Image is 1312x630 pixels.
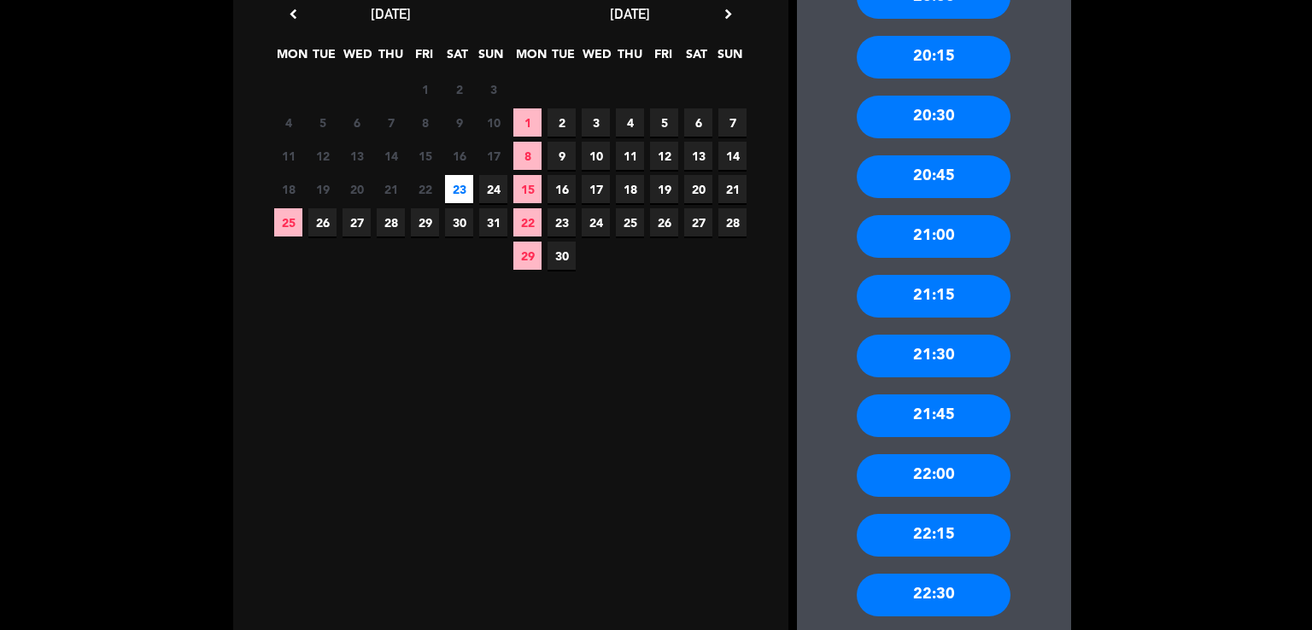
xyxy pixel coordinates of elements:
[445,208,473,236] span: 30
[479,142,507,170] span: 17
[548,142,576,170] span: 9
[343,175,371,203] span: 20
[445,142,473,170] span: 16
[516,44,544,73] span: MON
[718,208,747,236] span: 28
[479,208,507,236] span: 31
[513,175,542,203] span: 15
[649,44,677,73] span: FRI
[377,175,405,203] span: 21
[479,175,507,203] span: 24
[548,108,576,137] span: 2
[411,75,439,103] span: 1
[684,142,712,170] span: 13
[616,175,644,203] span: 18
[582,108,610,137] span: 3
[445,75,473,103] span: 2
[513,108,542,137] span: 1
[718,142,747,170] span: 14
[582,142,610,170] span: 10
[371,5,411,22] span: [DATE]
[513,142,542,170] span: 8
[284,5,302,23] i: chevron_left
[582,208,610,236] span: 24
[308,108,337,137] span: 5
[377,44,405,73] span: THU
[410,44,438,73] span: FRI
[308,175,337,203] span: 19
[548,175,576,203] span: 16
[682,44,711,73] span: SAT
[479,108,507,137] span: 10
[684,208,712,236] span: 27
[343,44,372,73] span: WED
[411,108,439,137] span: 8
[377,108,405,137] span: 7
[343,108,371,137] span: 6
[719,5,737,23] i: chevron_right
[443,44,471,73] span: SAT
[411,175,439,203] span: 22
[377,208,405,236] span: 28
[716,44,744,73] span: SUN
[548,208,576,236] span: 23
[445,108,473,137] span: 9
[308,208,337,236] span: 26
[857,96,1010,138] div: 20:30
[548,242,576,270] span: 30
[479,75,507,103] span: 3
[857,574,1010,616] div: 22:30
[857,155,1010,198] div: 20:45
[857,36,1010,79] div: 20:15
[684,108,712,137] span: 6
[445,175,473,203] span: 23
[650,142,678,170] span: 12
[411,208,439,236] span: 29
[616,208,644,236] span: 25
[343,208,371,236] span: 27
[513,242,542,270] span: 29
[582,175,610,203] span: 17
[857,275,1010,318] div: 21:15
[684,175,712,203] span: 20
[310,44,338,73] span: TUE
[650,175,678,203] span: 19
[274,142,302,170] span: 11
[277,44,305,73] span: MON
[411,142,439,170] span: 15
[857,394,1010,437] div: 21:45
[610,5,650,22] span: [DATE]
[513,208,542,236] span: 22
[377,142,405,170] span: 14
[650,208,678,236] span: 26
[857,215,1010,258] div: 21:00
[274,208,302,236] span: 25
[343,142,371,170] span: 13
[857,454,1010,497] div: 22:00
[650,108,678,137] span: 5
[857,514,1010,557] div: 22:15
[549,44,577,73] span: TUE
[616,44,644,73] span: THU
[308,142,337,170] span: 12
[718,175,747,203] span: 21
[477,44,505,73] span: SUN
[718,108,747,137] span: 7
[583,44,611,73] span: WED
[616,142,644,170] span: 11
[274,175,302,203] span: 18
[857,335,1010,377] div: 21:30
[274,108,302,137] span: 4
[616,108,644,137] span: 4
